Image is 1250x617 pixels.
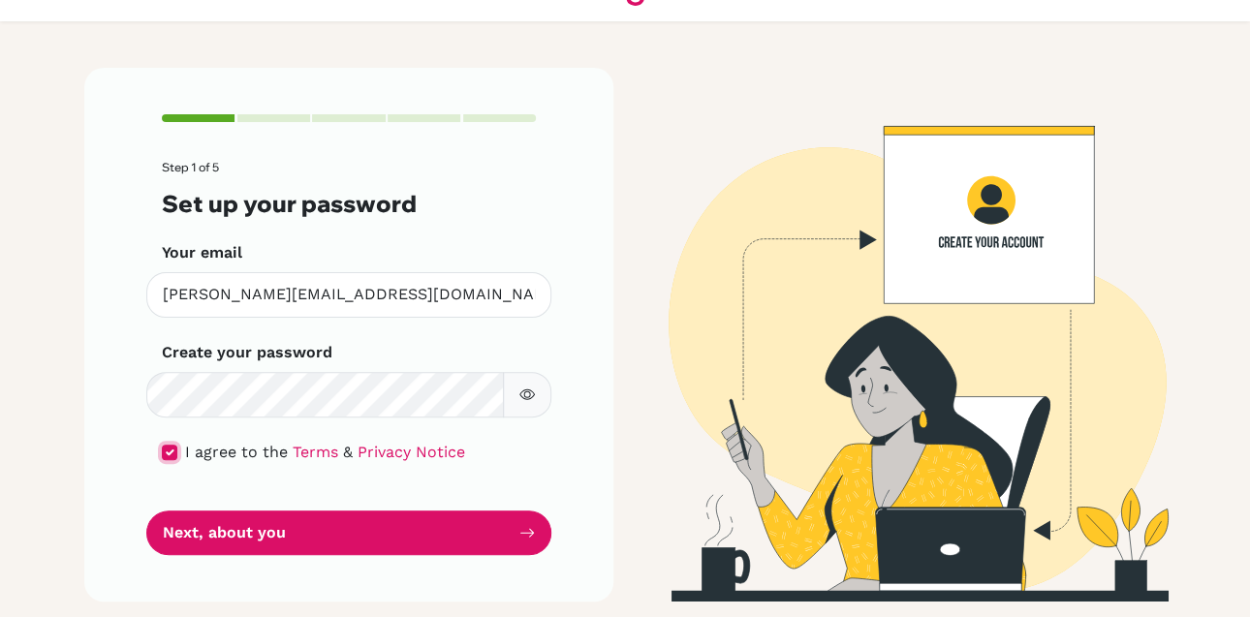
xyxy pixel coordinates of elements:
button: Next, about you [146,510,551,556]
input: Insert your email* [146,272,551,318]
label: Your email [162,241,242,264]
label: Create your password [162,341,332,364]
h3: Set up your password [162,190,536,218]
span: Step 1 of 5 [162,160,219,174]
span: & [343,443,353,461]
a: Terms [293,443,338,461]
span: I agree to the [185,443,288,461]
a: Privacy Notice [358,443,465,461]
